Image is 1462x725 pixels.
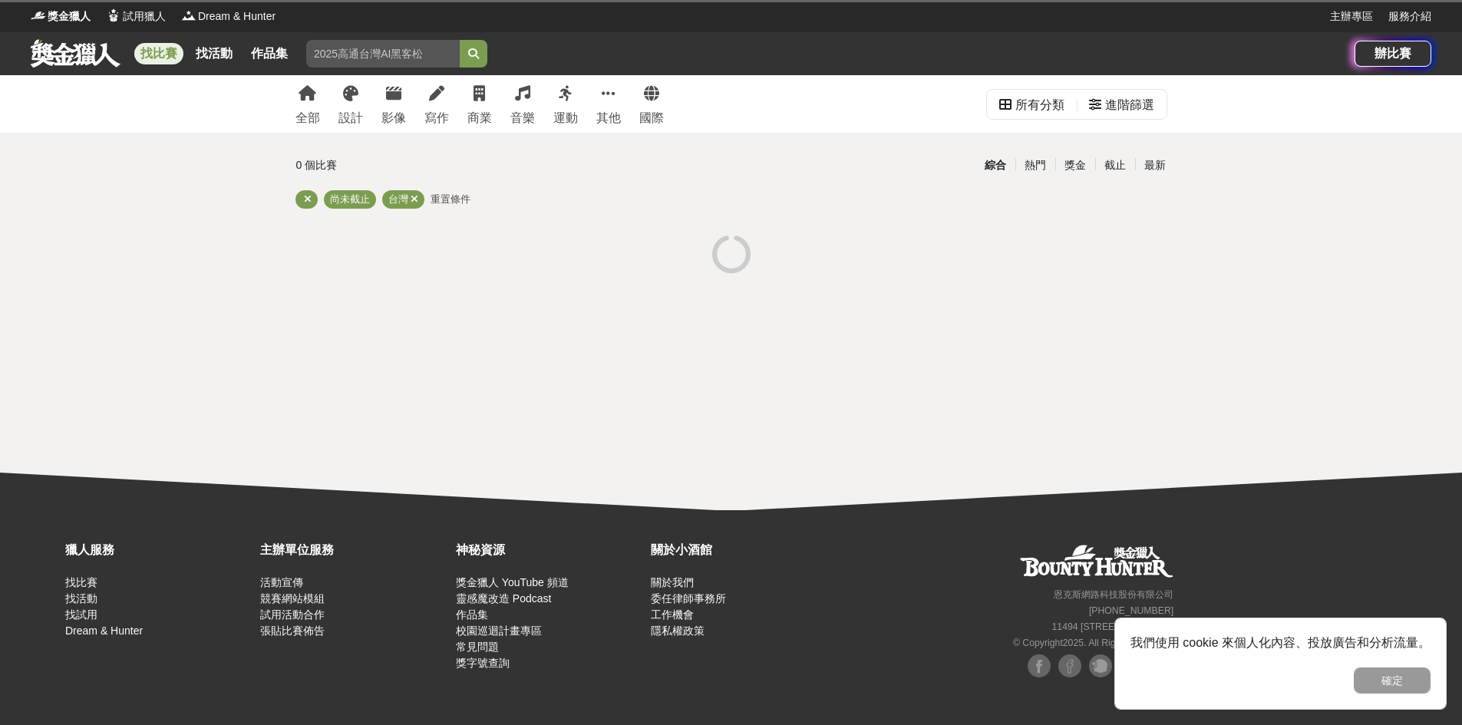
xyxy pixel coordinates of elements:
small: 11494 [STREET_ADDRESS] [1052,621,1174,632]
div: 綜合 [975,152,1015,179]
a: 辦比賽 [1355,41,1431,67]
span: 台灣 [388,193,408,205]
div: 其他 [596,109,621,127]
div: 關於小酒館 [651,541,838,559]
img: Plurk [1089,654,1112,677]
span: Dream & Hunter [198,8,276,25]
span: 獎金獵人 [48,8,91,25]
span: 我們使用 cookie 來個人化內容、投放廣告和分析流量。 [1130,636,1431,649]
img: Facebook [1028,654,1051,677]
a: 主辦專區 [1330,8,1373,25]
div: 影像 [381,109,406,127]
a: 獎字號查詢 [456,657,510,669]
a: 委任律師事務所 [651,592,726,605]
div: 國際 [639,109,664,127]
a: 試用活動合作 [260,608,325,621]
a: 常見問題 [456,641,499,653]
a: 作品集 [456,608,488,621]
a: LogoDream & Hunter [181,8,276,25]
span: 尚未截止 [330,193,370,205]
button: 確定 [1354,667,1431,694]
a: 設計 [338,75,363,133]
div: 獵人服務 [65,541,252,559]
span: 重置條件 [431,193,470,205]
input: 2025高通台灣AI黑客松 [306,40,460,68]
div: 0 個比賽 [296,152,586,179]
a: 影像 [381,75,406,133]
a: 其他 [596,75,621,133]
div: 所有分類 [1015,90,1064,120]
a: 國際 [639,75,664,133]
a: 張貼比賽佈告 [260,624,325,637]
a: 作品集 [245,43,294,64]
div: 截止 [1095,152,1135,179]
a: 競賽網站模組 [260,592,325,605]
div: 設計 [338,109,363,127]
a: Logo試用獵人 [106,8,166,25]
a: 找比賽 [134,43,183,64]
a: Dream & Hunter [65,624,143,637]
a: 音樂 [510,75,535,133]
a: 商業 [467,75,492,133]
a: 校園巡迴計畫專區 [456,624,542,637]
div: 主辦單位服務 [260,541,447,559]
div: 全部 [295,109,320,127]
small: © Copyright 2025 . All Rights Reserved. [1013,638,1173,648]
small: [PHONE_NUMBER] [1089,605,1173,616]
div: 進階篩選 [1105,90,1154,120]
div: 商業 [467,109,492,127]
a: 找試用 [65,608,97,621]
span: 試用獵人 [123,8,166,25]
a: Logo獎金獵人 [31,8,91,25]
div: 運動 [553,109,578,127]
a: 活動宣傳 [260,576,303,588]
a: 服務介紹 [1388,8,1431,25]
div: 音樂 [510,109,535,127]
div: 最新 [1135,152,1175,179]
div: 熱門 [1015,152,1055,179]
div: 獎金 [1055,152,1095,179]
a: 運動 [553,75,578,133]
a: 找活動 [190,43,239,64]
a: 找比賽 [65,576,97,588]
a: 獎金獵人 YouTube 頻道 [456,576,569,588]
img: Logo [31,8,46,23]
div: 寫作 [424,109,449,127]
div: 神秘資源 [456,541,643,559]
a: 關於我們 [651,576,694,588]
a: 靈感魔改造 Podcast [456,592,551,605]
img: Logo [106,8,121,23]
img: Logo [181,8,196,23]
small: 恩克斯網路科技股份有限公司 [1054,589,1173,600]
a: 隱私權政策 [651,624,705,637]
a: 工作機會 [651,608,694,621]
a: 寫作 [424,75,449,133]
img: Facebook [1058,654,1081,677]
a: 全部 [295,75,320,133]
a: 找活動 [65,592,97,605]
